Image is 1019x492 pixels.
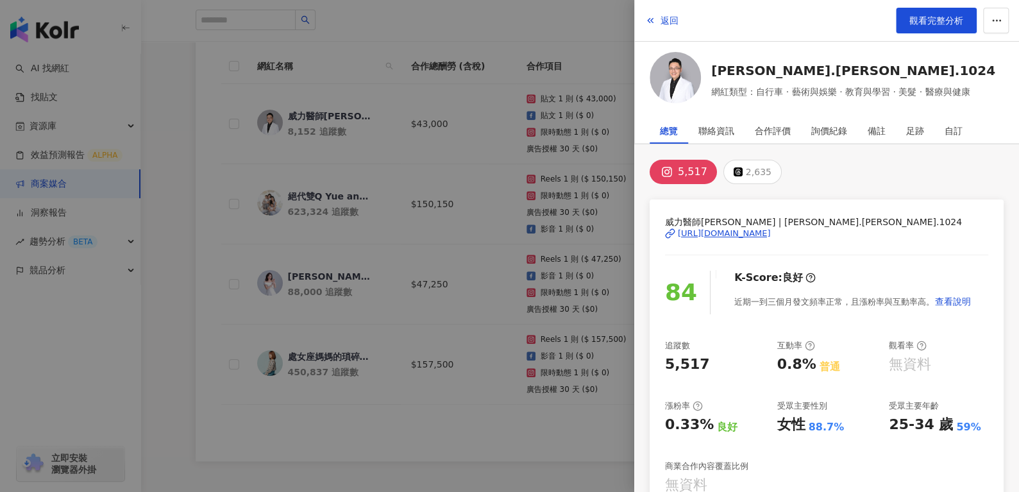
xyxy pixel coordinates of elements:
div: 備註 [868,118,886,144]
button: 2,635 [723,160,782,184]
div: 互動率 [777,340,815,352]
div: [URL][DOMAIN_NAME] [678,228,771,239]
a: 觀看完整分析 [896,8,977,33]
div: 無資料 [889,355,931,375]
span: 網紅類型：自行車 · 藝術與娛樂 · 教育與學習 · 美髮 · 醫療與健康 [711,85,995,99]
div: 良好 [717,420,737,434]
div: 受眾主要年齡 [889,400,939,412]
div: 漲粉率 [665,400,703,412]
div: 2,635 [746,163,771,181]
div: 受眾主要性別 [777,400,827,412]
div: 詢價紀錄 [811,118,847,144]
div: 84 [665,275,697,311]
span: 查看說明 [935,296,971,307]
div: 自訂 [945,118,963,144]
div: 5,517 [665,355,710,375]
a: KOL Avatar [650,52,701,108]
img: KOL Avatar [650,52,701,103]
div: 近期一到三個月發文頻率正常，且漲粉率與互動率高。 [734,289,972,314]
div: K-Score : [734,271,816,285]
span: 威力醫師[PERSON_NAME] | [PERSON_NAME].[PERSON_NAME].1024 [665,215,988,229]
button: 返回 [644,8,679,33]
a: [URL][DOMAIN_NAME] [665,228,988,239]
div: 商業合作內容覆蓋比例 [665,461,748,472]
button: 查看說明 [934,289,972,314]
div: 總覽 [660,118,678,144]
div: 女性 [777,415,805,435]
div: 追蹤數 [665,340,690,352]
span: 觀看完整分析 [909,15,963,26]
div: 合作評價 [755,118,791,144]
div: 59% [956,420,981,434]
div: 觀看率 [889,340,927,352]
div: 0.33% [665,415,714,435]
div: 聯絡資訊 [698,118,734,144]
div: 0.8% [777,355,816,375]
div: 良好 [782,271,803,285]
div: 25-34 歲 [889,415,953,435]
span: 返回 [661,15,678,26]
button: 5,517 [650,160,717,184]
div: 足跡 [906,118,924,144]
div: 88.7% [809,420,845,434]
div: 普通 [820,360,840,374]
a: [PERSON_NAME].[PERSON_NAME].1024 [711,62,995,80]
div: 5,517 [678,163,707,181]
